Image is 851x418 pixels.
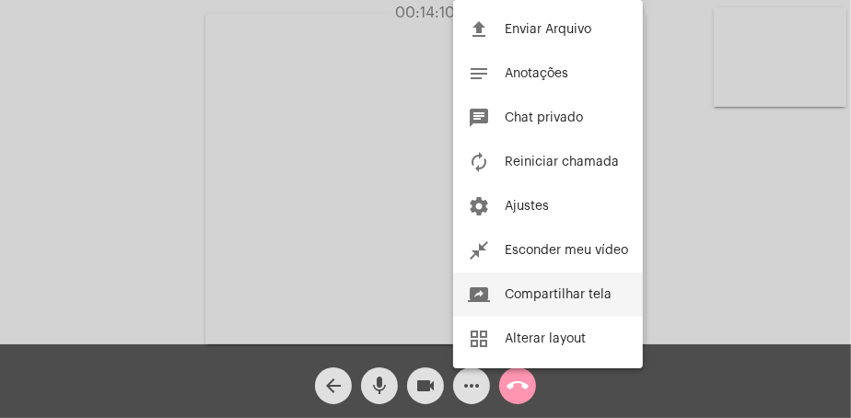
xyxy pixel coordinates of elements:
mat-icon: settings [468,195,490,217]
span: Anotações [505,67,568,80]
span: Esconder meu vídeo [505,244,628,257]
mat-icon: file_upload [468,18,490,41]
mat-icon: notes [468,63,490,85]
mat-icon: chat [468,107,490,129]
mat-icon: grid_view [468,328,490,350]
mat-icon: screen_share [468,284,490,306]
span: Reiniciar chamada [505,156,619,168]
span: Ajustes [505,200,549,213]
mat-icon: autorenew [468,151,490,173]
span: Enviar Arquivo [505,23,591,36]
span: Alterar layout [505,332,586,345]
mat-icon: close_fullscreen [468,239,490,261]
span: Chat privado [505,111,583,124]
span: Compartilhar tela [505,288,612,301]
